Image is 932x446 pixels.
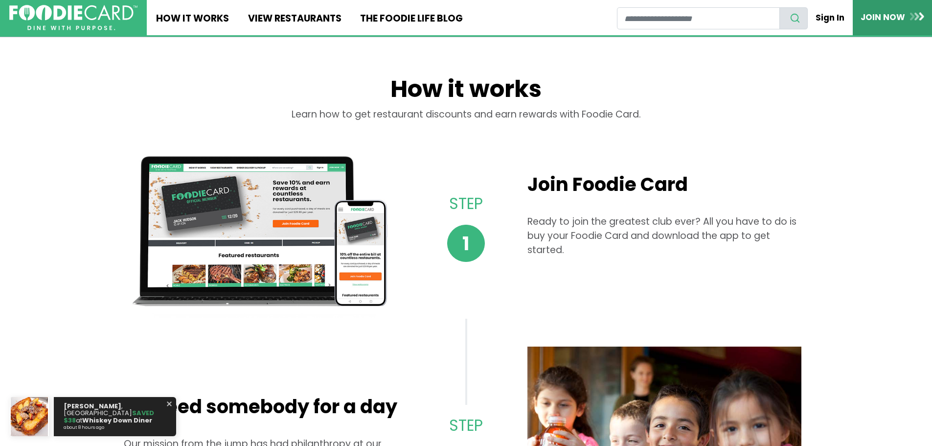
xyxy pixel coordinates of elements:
[9,5,137,31] img: FoodieCard; Eat, Drink, Save, Donate
[64,408,154,424] strong: SAVED $
[429,414,503,437] p: Step
[64,403,166,430] p: , [GEOGRAPHIC_DATA] at
[447,225,485,262] span: 1
[527,215,801,257] p: Ready to join the greatest club ever? All you have to do is buy your Foodie Card and download the...
[82,416,152,425] strong: Whiskey Down Diner
[429,192,503,215] p: Step
[124,75,809,108] h1: How it works
[124,396,398,418] h2: We feed somebody for a day
[11,397,48,436] img: Webhook
[64,401,121,411] strong: [PERSON_NAME]
[527,173,801,196] h2: Join Foodie Card
[68,416,76,425] strong: 38
[64,425,163,430] small: about 8 hours ago
[124,108,809,136] div: Learn how to get restaurant discounts and earn rewards with Foodie Card.
[617,7,780,29] input: restaurant search
[779,7,808,29] button: search
[808,7,853,28] a: Sign In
